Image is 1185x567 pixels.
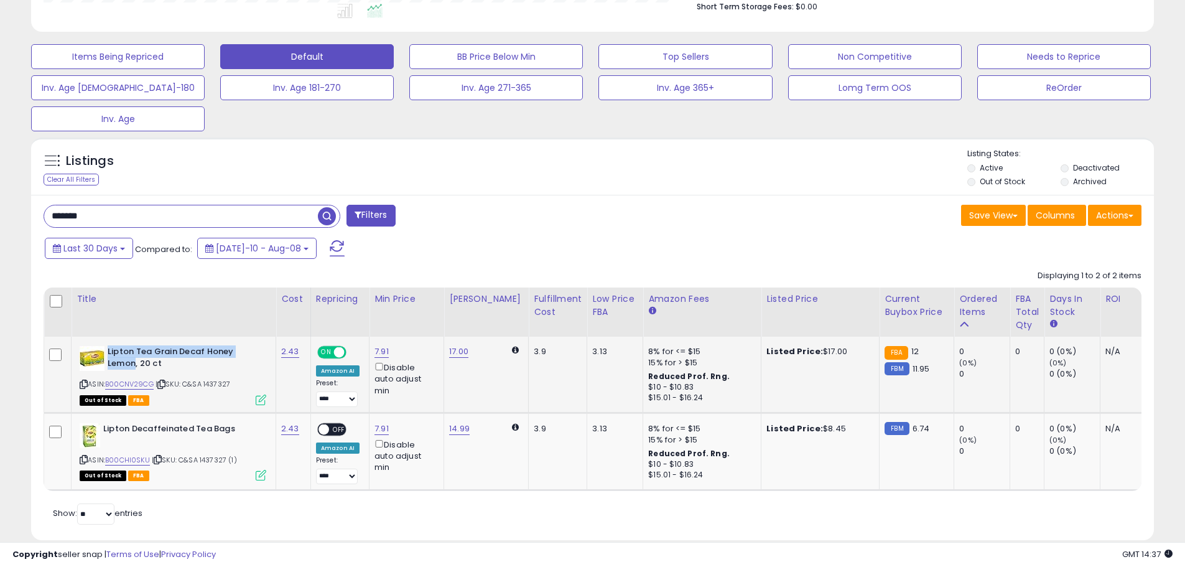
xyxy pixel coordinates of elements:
div: 0 [959,446,1010,457]
div: [PERSON_NAME] [449,293,523,306]
label: Out of Stock [980,176,1025,187]
small: FBM [885,362,909,375]
div: 0 [1015,423,1034,434]
a: Privacy Policy [161,548,216,560]
div: Disable auto adjust min [374,438,434,474]
button: [DATE]-10 - Aug-08 [197,238,317,259]
button: Default [220,44,394,69]
div: Listed Price [766,293,874,306]
button: Needs to Reprice [977,44,1151,69]
div: 0 (0%) [1049,346,1100,357]
span: $0.00 [796,1,817,12]
b: Listed Price: [766,423,823,434]
div: Current Buybox Price [885,293,949,319]
a: Terms of Use [106,548,159,560]
div: N/A [1105,346,1146,357]
button: Last 30 Days [45,238,133,259]
div: 3.13 [592,423,633,434]
div: ASIN: [80,346,266,404]
strong: Copyright [12,548,58,560]
p: Listing States: [967,148,1154,160]
b: Reduced Prof. Rng. [648,448,730,459]
a: 2.43 [281,345,299,358]
small: Days In Stock. [1049,319,1057,330]
button: Inv. Age 365+ [598,75,772,100]
button: Inv. Age 181-270 [220,75,394,100]
div: ROI [1105,293,1151,306]
a: 14.99 [449,423,470,435]
span: OFF [345,347,365,358]
small: (0%) [1049,358,1067,368]
div: 8% for <= $15 [648,423,751,434]
b: Lipton Decaffeinated Tea Bags [103,423,254,438]
span: 11.95 [913,363,930,375]
a: B00CHI0SKU [105,455,150,466]
span: Columns [1036,209,1075,222]
h5: Listings [66,152,114,170]
div: 0 (0%) [1049,368,1100,380]
div: Displaying 1 to 2 of 2 items [1038,270,1141,282]
div: 0 [959,368,1010,380]
span: Compared to: [135,243,192,255]
div: Clear All Filters [44,174,99,185]
small: (0%) [959,358,977,368]
div: 15% for > $15 [648,357,751,368]
div: 0 (0%) [1049,423,1100,434]
label: Archived [1073,176,1107,187]
small: FBM [885,422,909,435]
div: 8% for <= $15 [648,346,751,357]
img: 51dBiH0aXCL._SL40_.jpg [80,346,105,371]
button: Actions [1088,205,1141,226]
label: Active [980,162,1003,173]
small: (0%) [1049,435,1067,445]
button: Items Being Repriced [31,44,205,69]
a: 17.00 [449,345,468,358]
button: Inv. Age 271-365 [409,75,583,100]
div: 3.13 [592,346,633,357]
img: 41Fh+pM+OWL._SL40_.jpg [80,423,100,448]
div: Preset: [316,456,360,484]
button: Columns [1028,205,1086,226]
div: $10 - $10.83 [648,459,751,470]
button: Top Sellers [598,44,772,69]
span: 12 [911,345,919,357]
div: 0 [959,346,1010,357]
a: 7.91 [374,345,389,358]
small: Amazon Fees. [648,306,656,317]
a: 2.43 [281,423,299,435]
div: 0 (0%) [1049,446,1100,457]
div: Amazon AI [316,443,360,454]
div: Preset: [316,379,360,407]
div: 3.9 [534,423,577,434]
div: Fulfillment Cost [534,293,582,319]
div: Cost [281,293,305,306]
div: N/A [1105,423,1146,434]
span: FBA [128,395,149,406]
div: ASIN: [80,423,266,480]
div: seller snap | | [12,549,216,561]
span: [DATE]-10 - Aug-08 [216,242,301,255]
b: Lipton Tea Grain Decaf Honey Lemon, 20 ct [108,346,259,372]
div: Amazon Fees [648,293,756,306]
a: B00CNV29CG [105,379,154,390]
div: Title [77,293,271,306]
button: Inv. Age [31,106,205,131]
span: 6.74 [913,423,930,434]
small: FBA [885,346,908,360]
b: Reduced Prof. Rng. [648,371,730,382]
span: Last 30 Days [63,242,118,255]
button: BB Price Below Min [409,44,583,69]
span: 2025-09-8 14:37 GMT [1122,548,1173,560]
b: Short Term Storage Fees: [697,1,794,12]
span: | SKU: C&SA 1437327 [156,379,230,389]
div: Ordered Items [959,293,1005,319]
div: $15.01 - $16.24 [648,470,751,480]
div: 0 [1015,346,1034,357]
span: All listings that are currently out of stock and unavailable for purchase on Amazon [80,471,126,481]
div: Min Price [374,293,439,306]
label: Deactivated [1073,162,1120,173]
div: 3.9 [534,346,577,357]
div: Amazon AI [316,365,360,377]
span: All listings that are currently out of stock and unavailable for purchase on Amazon [80,395,126,406]
span: | SKU: C&SA 1437327 (1) [152,455,237,465]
